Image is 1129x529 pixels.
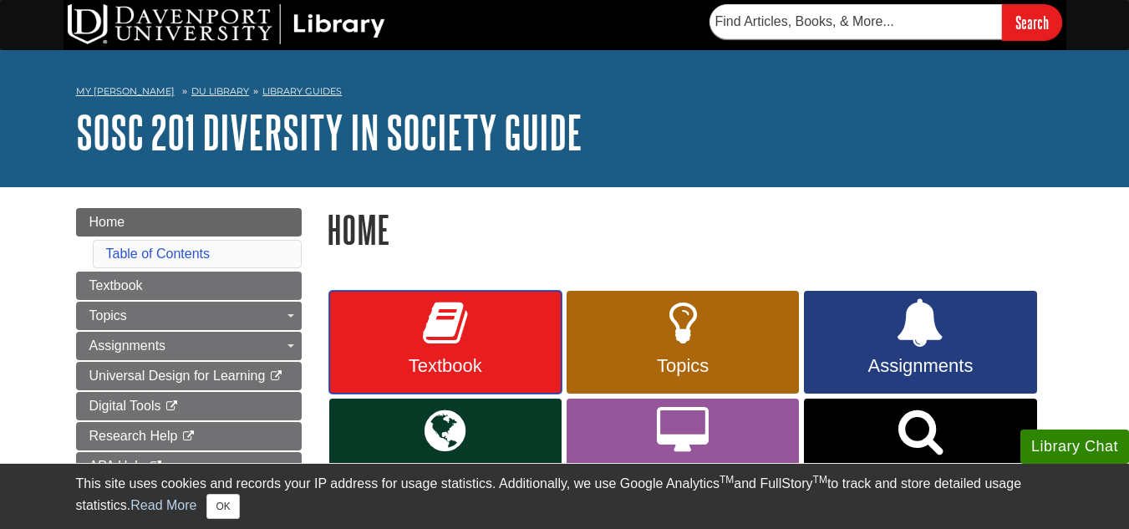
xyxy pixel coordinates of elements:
[89,459,145,473] span: APA Help
[269,371,283,382] i: This link opens in a new window
[76,106,582,158] a: SOSC 201 Diversity in Society Guide
[76,332,302,360] a: Assignments
[89,369,266,383] span: Universal Design for Learning
[567,291,799,394] a: Topics
[804,399,1036,526] a: Link opens in new window
[89,429,178,443] span: Research Help
[130,498,196,512] a: Read More
[76,208,302,237] a: Home
[89,338,166,353] span: Assignments
[579,355,786,377] span: Topics
[68,4,385,44] img: DU Library
[206,494,239,519] button: Close
[106,247,211,261] a: Table of Contents
[76,392,302,420] a: Digital Tools
[813,474,827,486] sup: TM
[327,208,1054,251] h1: Home
[709,4,1062,40] form: Searches DU Library's articles, books, and more
[165,401,179,412] i: This link opens in a new window
[89,278,143,292] span: Textbook
[76,362,302,390] a: Universal Design for Learning
[262,85,342,97] a: Library Guides
[1020,430,1129,464] button: Library Chat
[76,302,302,330] a: Topics
[191,85,249,97] a: DU Library
[76,272,302,300] a: Textbook
[181,431,196,442] i: This link opens in a new window
[149,461,163,472] i: This link opens in a new window
[816,355,1024,377] span: Assignments
[1002,4,1062,40] input: Search
[76,474,1054,519] div: This site uses cookies and records your IP address for usage statistics. Additionally, we use Goo...
[329,399,562,526] a: Link opens in new window
[804,291,1036,394] a: Assignments
[89,308,127,323] span: Topics
[567,399,799,526] a: Link opens in new window
[89,399,161,413] span: Digital Tools
[76,422,302,450] a: Research Help
[342,355,549,377] span: Textbook
[76,452,302,481] a: APA Help
[89,215,125,229] span: Home
[76,80,1054,107] nav: breadcrumb
[720,474,734,486] sup: TM
[709,4,1002,39] input: Find Articles, Books, & More...
[329,291,562,394] a: Textbook
[76,84,175,99] a: My [PERSON_NAME]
